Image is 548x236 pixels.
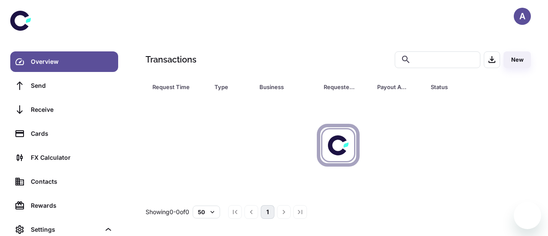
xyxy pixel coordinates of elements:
[324,81,367,93] span: Requested Amount
[261,205,274,219] button: page 1
[10,147,118,168] a: FX Calculator
[10,51,118,72] a: Overview
[152,81,193,93] div: Request Time
[146,207,189,217] p: Showing 0-0 of 0
[152,81,204,93] span: Request Time
[193,206,220,218] button: 50
[324,81,356,93] div: Requested Amount
[431,81,495,93] span: Status
[227,205,308,219] nav: pagination navigation
[10,123,118,144] a: Cards
[31,129,113,138] div: Cards
[214,81,249,93] span: Type
[31,177,113,186] div: Contacts
[514,8,531,25] button: A
[214,81,238,93] div: Type
[146,53,197,66] h1: Transactions
[503,51,531,68] button: New
[31,105,113,114] div: Receive
[10,75,118,96] a: Send
[377,81,420,93] span: Payout Amount
[31,201,113,210] div: Rewards
[431,81,484,93] div: Status
[31,153,113,162] div: FX Calculator
[31,225,100,234] div: Settings
[514,202,541,229] iframe: Button to launch messaging window
[10,195,118,216] a: Rewards
[10,99,118,120] a: Receive
[31,81,113,90] div: Send
[377,81,409,93] div: Payout Amount
[31,57,113,66] div: Overview
[10,171,118,192] a: Contacts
